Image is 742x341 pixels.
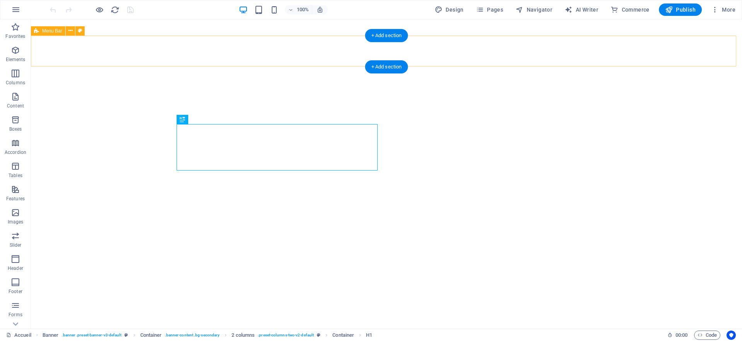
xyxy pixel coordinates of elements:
p: Features [6,196,25,202]
button: reload [110,5,119,14]
span: . banner .preset-banner-v3-default [61,331,121,340]
button: Code [694,331,720,340]
h6: Session time [667,331,688,340]
p: Columns [6,80,25,86]
span: Commerce [611,6,650,14]
span: Click to select. Double-click to edit [366,331,372,340]
p: Content [7,103,24,109]
p: Images [8,219,24,225]
i: This element is a customizable preset [317,333,320,337]
p: Boxes [9,126,22,132]
button: Pages [473,3,506,16]
nav: breadcrumb [43,331,373,340]
button: 100% [285,5,312,14]
span: Click to select. Double-click to edit [332,331,354,340]
span: Design [435,6,464,14]
span: Publish [665,6,696,14]
span: Menu Bar [42,29,62,33]
span: AI Writer [565,6,598,14]
span: More [711,6,735,14]
button: Commerce [608,3,653,16]
i: This element is a customizable preset [124,333,128,337]
button: Usercentrics [727,331,736,340]
button: Publish [659,3,702,16]
p: Accordion [5,149,26,155]
p: Tables [9,172,22,179]
p: Footer [9,288,22,295]
p: Header [8,265,23,271]
p: Slider [10,242,22,248]
div: + Add section [365,29,408,42]
button: Navigator [512,3,555,16]
i: On resize automatically adjust zoom level to fit chosen device. [317,6,323,13]
p: Favorites [5,33,25,39]
span: 00 00 [676,331,688,340]
p: Forms [9,312,22,318]
span: . banner-content .bg-secondary [165,331,220,340]
button: More [708,3,739,16]
button: Design [432,3,467,16]
span: Click to select. Double-click to edit [43,331,59,340]
span: : [681,332,682,338]
span: Code [698,331,717,340]
span: . preset-columns-two-v2-default [258,331,314,340]
p: Elements [6,56,26,63]
button: AI Writer [562,3,601,16]
span: Pages [476,6,503,14]
div: + Add section [365,60,408,73]
h6: 100% [296,5,309,14]
span: Navigator [516,6,552,14]
a: Click to cancel selection. Double-click to open Pages [6,331,31,340]
span: Click to select. Double-click to edit [231,331,255,340]
span: Click to select. Double-click to edit [140,331,162,340]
